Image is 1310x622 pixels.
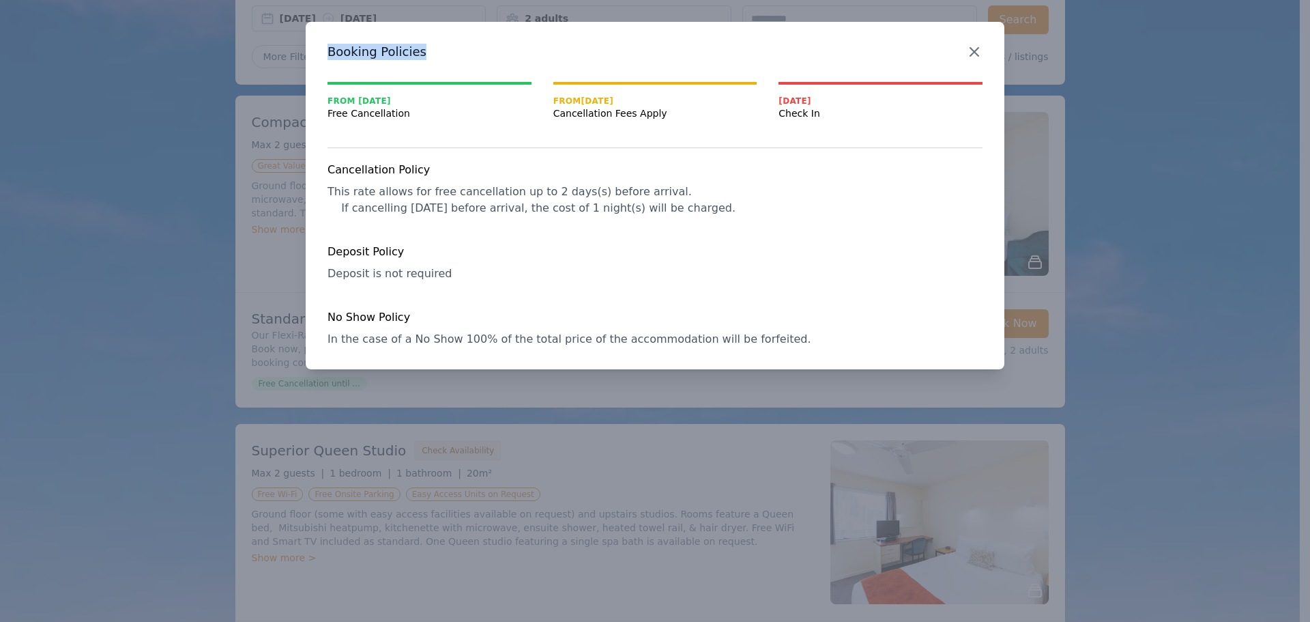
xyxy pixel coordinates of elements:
[553,96,757,107] span: From [DATE]
[327,44,982,60] h3: Booking Policies
[327,333,811,345] span: In the case of a No Show 100% of the total price of the accommodation will be forfeited.
[327,82,982,120] nav: Progress mt-20
[778,107,982,120] span: Check In
[327,96,532,107] span: From [DATE]
[327,162,982,178] h4: Cancellation Policy
[327,309,982,326] h4: No Show Policy
[327,107,532,120] span: Free Cancellation
[327,244,982,260] h4: Deposit Policy
[553,107,757,120] span: Cancellation Fees Apply
[778,96,982,107] span: [DATE]
[327,185,736,214] span: This rate allows for free cancellation up to 2 days(s) before arrival. If cancelling [DATE] befor...
[327,267,452,280] span: Deposit is not required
